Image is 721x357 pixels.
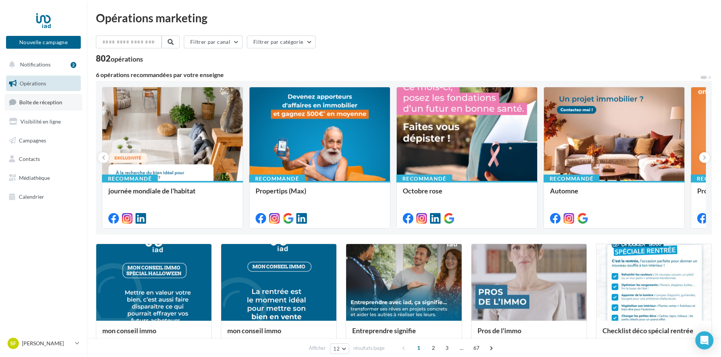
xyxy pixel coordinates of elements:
button: Filtrer par catégorie [247,36,316,48]
span: 1 [413,342,425,354]
div: 6 opérations recommandées par votre enseigne [96,72,700,78]
a: Calendrier [5,189,82,205]
span: Campagnes [19,137,46,143]
span: Afficher [309,345,326,352]
span: SF [10,340,16,347]
div: mon conseil immo [102,327,205,342]
div: Entreprendre signifie [352,327,455,342]
div: Octobre rose [403,187,531,202]
span: Médiathèque [19,175,50,181]
span: Visibilité en ligne [20,118,61,125]
div: Recommandé [396,175,452,183]
button: 12 [330,343,349,354]
div: Opérations marketing [96,12,712,23]
a: Visibilité en ligne [5,114,82,130]
span: résultats/page [353,345,385,352]
span: 2 [427,342,439,354]
div: Checklist déco spécial rentrée [602,327,706,342]
div: Propertips (Max) [256,187,384,202]
button: Notifications 2 [5,57,79,73]
a: Campagnes [5,133,82,148]
a: Boîte de réception [5,94,82,110]
span: 12 [333,346,340,352]
span: Notifications [20,61,51,68]
span: 67 [470,342,483,354]
p: [PERSON_NAME] [22,340,72,347]
div: 802 [96,54,143,63]
button: Filtrer par canal [184,36,243,48]
a: Opérations [5,76,82,91]
span: Opérations [20,80,46,87]
a: SF [PERSON_NAME] [6,336,81,351]
a: Contacts [5,151,82,167]
div: Recommandé [544,175,599,183]
div: Automne [550,187,678,202]
div: 2 [71,62,76,68]
div: Recommandé [102,175,158,183]
div: Recommandé [249,175,305,183]
span: ... [456,342,468,354]
span: Boîte de réception [19,99,62,105]
span: Contacts [19,156,40,162]
button: Nouvelle campagne [6,36,81,49]
div: opérations [111,56,143,62]
a: Médiathèque [5,170,82,186]
div: mon conseil immo [227,327,330,342]
div: journée mondiale de l'habitat [108,187,237,202]
div: Open Intercom Messenger [695,331,713,349]
span: 3 [441,342,453,354]
span: Calendrier [19,193,44,200]
div: Pros de l'immo [478,327,581,342]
